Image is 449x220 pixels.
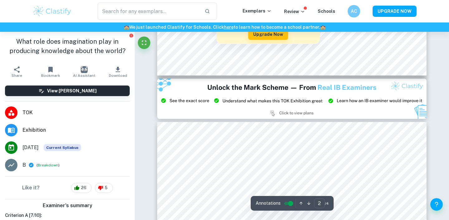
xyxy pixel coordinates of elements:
button: Breakdown [38,162,58,168]
span: Bookmark [41,73,60,78]
span: [DATE] [22,144,39,151]
button: Report issue [129,33,133,38]
button: Help and Feedback [430,198,443,211]
span: Current Syllabus [44,144,81,151]
input: Search for any exemplars... [98,2,200,20]
h6: Examiner's summary [2,202,132,209]
h6: View [PERSON_NAME] [47,87,97,94]
img: AI Assistant [81,66,88,73]
span: / 4 [325,201,329,206]
div: 5 [95,183,113,193]
span: 5 [101,185,111,191]
h6: We just launched Clastify for Schools. Click to learn how to become a school partner. [1,24,448,31]
a: here [224,25,234,30]
a: Schools [318,9,335,14]
span: Download [109,73,127,78]
button: Download [101,63,135,81]
button: View [PERSON_NAME] [5,86,130,96]
span: Annotations [256,200,281,207]
span: Share [12,73,22,78]
button: Fullscreen [138,37,150,49]
p: Exemplars [243,7,272,14]
div: This exemplar is based on the current syllabus. Feel free to refer to it for inspiration/ideas wh... [44,144,81,151]
span: 🏫 [124,25,129,30]
span: Exhibition [22,126,130,134]
button: Bookmark [34,63,67,81]
span: TOK [22,109,130,116]
h6: AC [350,8,358,15]
h6: Criterion A [ 7 / 10 ]: [5,212,130,219]
img: Ad [157,79,427,119]
img: Clastify logo [32,5,72,17]
button: Upgrade Now [248,29,288,40]
span: 26 [78,185,90,191]
p: B [22,161,26,169]
span: AI Assistant [73,73,95,78]
button: UPGRADE NOW [373,6,417,17]
button: AC [348,5,360,17]
h1: What role does imagination play in producing knowledge about the world? [5,37,130,56]
div: 26 [71,183,92,193]
span: ( ) [36,162,60,168]
span: 🏫 [320,25,326,30]
h6: Like it? [22,184,40,192]
button: AI Assistant [67,63,101,81]
p: Review [284,8,305,15]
